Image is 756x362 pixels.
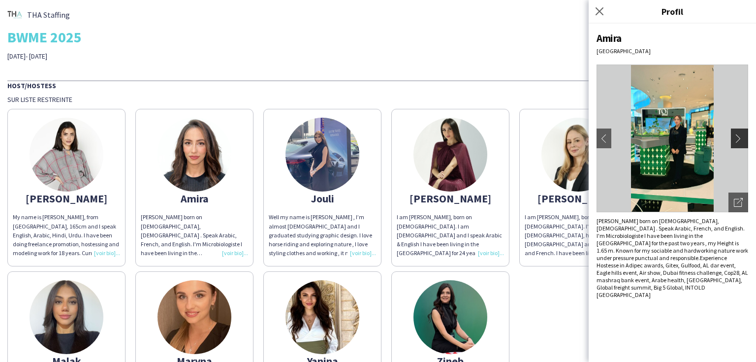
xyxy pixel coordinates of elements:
[413,280,487,354] img: thumb-8fa862a2-4ba6-4d8c-b812-4ab7bb08ac6d.jpg
[285,118,359,192] img: thumb-a9472056-8177-4137-b50a-7c72c3403caf.jpg
[525,194,632,203] div: [PERSON_NAME]
[597,47,748,55] div: [GEOGRAPHIC_DATA]
[7,7,22,22] img: thumb-8991f33d-b3b1-42d0-a209-b68b9a839270.png
[30,280,103,354] img: thumb-670adb23170e3.jpeg
[597,65,748,212] img: Avatar ou photo de l'équipe
[7,80,749,90] div: Host/Hostess
[7,30,749,44] div: BWME 2025
[27,10,70,19] span: THA Staffing
[141,213,248,258] div: [PERSON_NAME] born on [DEMOGRAPHIC_DATA], [DEMOGRAPHIC_DATA] . Speak Arabic, French, and English....
[597,217,748,298] div: [PERSON_NAME] born on [DEMOGRAPHIC_DATA], [DEMOGRAPHIC_DATA] . Speak Arabic, French, and English....
[728,193,748,212] div: Ouvrir les photos pop-in
[7,95,749,104] div: Sur liste restreinte
[269,194,376,203] div: Jouli
[589,5,756,18] h3: Profil
[13,194,120,203] div: [PERSON_NAME]
[397,194,504,203] div: [PERSON_NAME]
[30,118,103,192] img: thumb-65aa2df93c2ff.jpeg
[13,213,120,258] div: My name is [PERSON_NAME], from [GEOGRAPHIC_DATA], 165cm and I speak English, Arabic, Hindi, Urdu....
[141,194,248,203] div: Amira
[7,52,267,61] div: [DATE]- [DATE]
[597,32,748,45] div: Amira
[397,213,503,265] span: I am [PERSON_NAME], born on [DEMOGRAPHIC_DATA]. I am [DEMOGRAPHIC_DATA] and I speak Arabic & Engl...
[525,213,632,258] div: I am [PERSON_NAME], born on [DEMOGRAPHIC_DATA]. I'm half [DEMOGRAPHIC_DATA], half [DEMOGRAPHIC_DA...
[541,118,615,192] img: thumb-68a42ce4d990e.jpeg
[157,280,231,354] img: thumb-671b7c58dfd28.jpeg
[157,118,231,192] img: thumb-6582a0cdb5742.jpeg
[413,118,487,192] img: thumb-1667231339635fee6b95e01.jpeg
[285,280,359,354] img: thumb-652e711b4454b.jpeg
[269,213,376,258] div: Well my name is [PERSON_NAME] , I’m almost [DEMOGRAPHIC_DATA] and I graduated studying graphic de...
